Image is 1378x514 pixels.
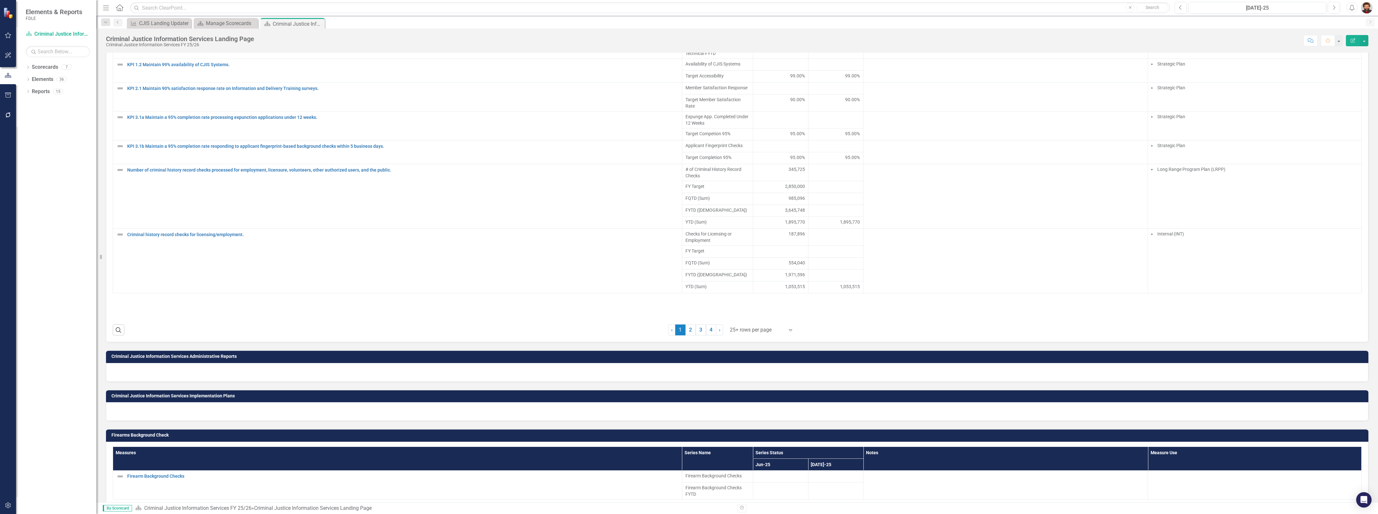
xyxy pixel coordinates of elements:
[785,219,805,225] span: 1,895,770
[685,166,750,179] span: # of Criminal History Record Checks
[682,140,753,152] td: Double-Click to Edit
[106,35,254,42] div: Criminal Justice Information Services Landing Page
[682,83,753,94] td: Double-Click to Edit
[753,229,808,246] td: Double-Click to Edit
[106,42,254,47] div: Criminal Justice Information Services FY 25/26
[1148,470,1362,499] td: Double-Click to Edit
[127,86,679,91] a: KPI 2.1 Maintain 90% satisfaction response rate on Information and Delivery Training surveys.
[863,229,1148,293] td: Double-Click to Edit
[790,154,805,161] span: 95.00%
[753,59,808,71] td: Double-Click to Edit
[53,89,63,94] div: 15
[685,248,750,254] span: FY Target
[840,219,860,225] span: 1,895,770
[675,324,685,335] span: 1
[111,433,1365,438] h3: Firearms Background Check
[863,111,1148,140] td: Double-Click to Edit
[685,154,750,161] span: Target Completion 95%
[685,61,750,67] span: Availability of CJIS Systems
[113,164,682,229] td: Double-Click to Edit Right Click for Context Menu
[753,470,808,482] td: Double-Click to Edit
[127,232,679,237] a: Criminal history record checks for licensing/employment.
[682,164,753,181] td: Double-Click to Edit
[1145,5,1159,10] span: Search
[706,324,716,335] a: 4
[685,183,750,190] span: FY Target
[685,219,750,225] span: YTD (Sum)
[26,8,82,16] span: Elements & Reports
[845,154,860,161] span: 95.00%
[682,246,753,258] td: Double-Click to Edit
[785,183,805,190] span: 2,850,000
[685,260,750,266] span: FQTD (Sum)
[808,140,863,152] td: Double-Click to Edit
[127,474,679,479] a: Firearm Background Checks
[127,168,679,173] a: Number of criminal history record checks processed for employment, licensure, volunteers, other a...
[1157,167,1225,172] span: Long Range Program Plan (LRPP)
[845,130,860,137] span: 95.00%
[685,231,750,244] span: Checks for Licensing or Employment
[671,327,673,333] span: ‹
[1148,164,1362,229] td: Double-Click to Edit
[116,231,124,238] img: Not Defined
[685,283,750,290] span: YTD (Sum)
[116,113,124,121] img: Not Defined
[682,59,753,71] td: Double-Click to Edit
[753,140,808,152] td: Double-Click to Edit
[808,229,863,246] td: Double-Click to Edit
[685,271,750,278] span: FYTD ([DEMOGRAPHIC_DATA])
[3,7,14,19] img: ClearPoint Strategy
[139,19,190,27] div: CJIS Landing Updater
[1356,492,1372,508] div: Open Intercom Messenger
[682,470,753,482] td: Double-Click to Edit
[128,19,190,27] a: CJIS Landing Updater
[113,470,682,499] td: Double-Click to Edit Right Click for Context Menu
[116,166,124,174] img: Not Defined
[685,484,750,497] span: Firearm Background Checks FYTD
[863,470,1148,499] td: Double-Click to Edit
[845,96,860,103] span: 90.00%
[273,20,323,28] div: Criminal Justice Information Services Landing Page
[135,505,732,512] div: »
[682,111,753,128] td: Double-Click to Edit
[1157,143,1185,148] span: Strategic Plan
[685,473,750,479] span: Firearm Background Checks
[789,260,805,266] span: 554,040
[116,84,124,92] img: Not Defined
[845,73,860,79] span: 99.00%
[116,473,124,480] img: Not Defined
[753,181,808,193] td: Double-Click to Edit
[753,111,808,128] td: Double-Click to Edit
[130,2,1170,13] input: Search ClearPoint...
[808,59,863,71] td: Double-Click to Edit
[685,130,750,137] span: Target Competion 95%
[127,115,679,120] a: KPI 3.1a Maintain a 95% completion rate processing expunction applications under 12 weeks.
[1361,2,1373,13] img: Christopher Kenworthy
[785,207,805,213] span: 3,645,748
[1148,59,1362,83] td: Double-Click to Edit
[1157,61,1185,66] span: Strategic Plan
[1148,111,1362,140] td: Double-Click to Edit
[685,207,750,213] span: FYTD ([DEMOGRAPHIC_DATA])
[113,83,682,111] td: Double-Click to Edit Right Click for Context Menu
[113,59,682,83] td: Double-Click to Edit Right Click for Context Menu
[144,505,252,511] a: Criminal Justice Information Services FY 25/26
[685,324,696,335] a: 2
[1148,83,1362,111] td: Double-Click to Edit
[685,195,750,201] span: FQTD (Sum)
[789,195,805,201] span: 985,096
[785,271,805,278] span: 1,971,596
[1157,85,1185,90] span: Strategic Plan
[1157,114,1185,119] span: Strategic Plan
[790,130,805,137] span: 95.00%
[685,73,750,79] span: Target Accessibility
[254,505,372,511] div: Criminal Justice Information Services Landing Page
[206,19,256,27] div: Manage Scorecards
[808,83,863,94] td: Double-Click to Edit
[808,470,863,482] td: Double-Click to Edit
[61,65,72,70] div: 7
[32,88,50,95] a: Reports
[863,164,1148,229] td: Double-Click to Edit
[682,229,753,246] td: Double-Click to Edit
[195,19,256,27] a: Manage Scorecards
